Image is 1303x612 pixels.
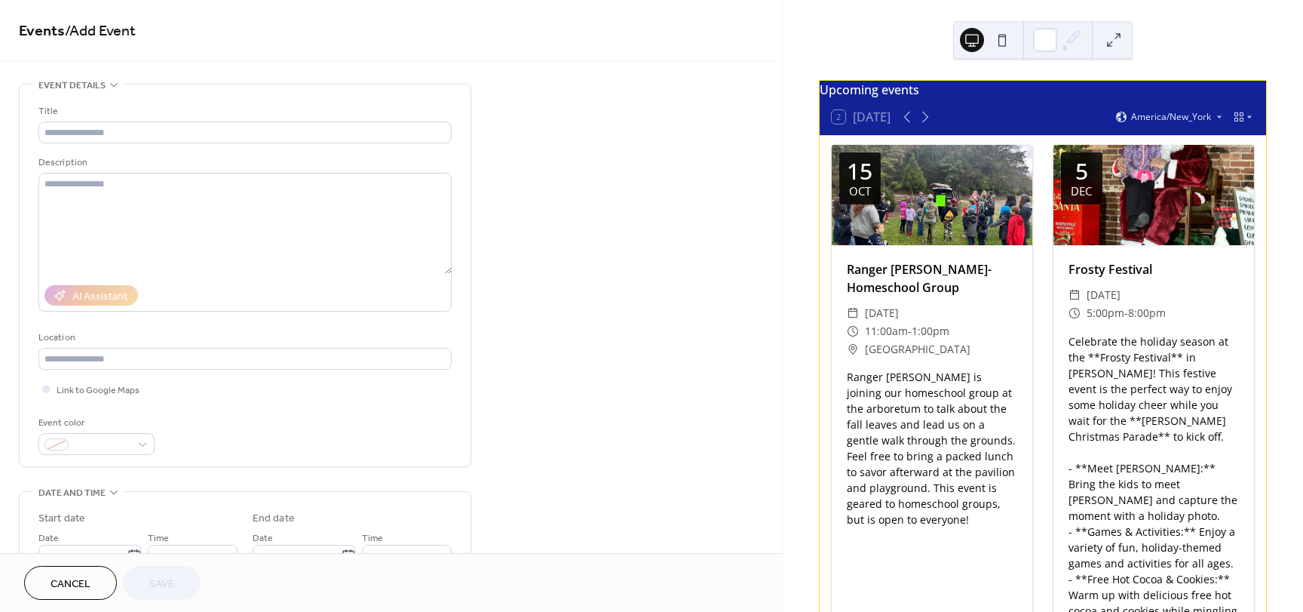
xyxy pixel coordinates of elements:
[847,340,859,358] div: ​
[253,511,295,527] div: End date
[1075,160,1088,183] div: 5
[908,322,912,340] span: -
[65,17,136,46] span: / Add Event
[57,383,139,398] span: Link to Google Maps
[832,260,1032,297] div: Ranger [PERSON_NAME]- Homeschool Group
[832,369,1032,527] div: Ranger [PERSON_NAME] is joining our homeschool group at the arboretum to talk about the fall leav...
[865,304,899,322] span: [DATE]
[1071,186,1092,197] div: Dec
[912,322,949,340] span: 1:00pm
[38,103,449,119] div: Title
[847,322,859,340] div: ​
[1068,286,1081,304] div: ​
[1087,286,1121,304] span: [DATE]
[847,304,859,322] div: ​
[38,155,449,171] div: Description
[1053,260,1254,278] div: Frosty Festival
[38,511,85,527] div: Start date
[38,330,449,346] div: Location
[820,81,1266,99] div: Upcoming events
[1128,304,1166,322] span: 8:00pm
[849,186,871,197] div: Oct
[19,17,65,46] a: Events
[51,577,90,592] span: Cancel
[38,78,106,94] span: Event details
[362,531,383,546] span: Time
[38,531,59,546] span: Date
[148,531,169,546] span: Time
[847,160,872,183] div: 15
[865,322,908,340] span: 11:00am
[38,485,106,501] span: Date and time
[1068,304,1081,322] div: ​
[865,340,970,358] span: [GEOGRAPHIC_DATA]
[38,415,152,431] div: Event color
[1087,304,1124,322] span: 5:00pm
[24,566,117,600] button: Cancel
[1131,112,1211,121] span: America/New_York
[1124,304,1128,322] span: -
[253,531,273,546] span: Date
